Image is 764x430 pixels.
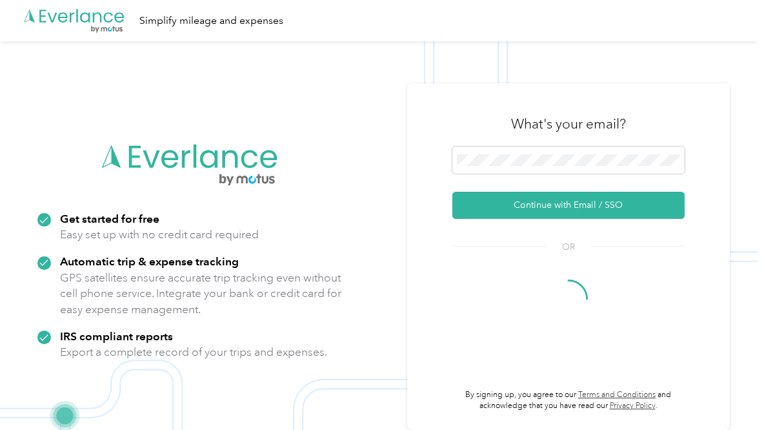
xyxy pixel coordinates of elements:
[452,192,685,219] button: Continue with Email / SSO
[546,240,591,254] span: OR
[139,13,283,29] div: Simplify mileage and expenses
[60,254,239,268] strong: Automatic trip & expense tracking
[60,212,159,225] strong: Get started for free
[60,227,259,243] p: Easy set up with no credit card required
[610,401,656,411] a: Privacy Policy
[511,115,626,133] h3: What's your email?
[60,270,342,318] p: GPS satellites ensure accurate trip tracking even without cell phone service. Integrate your bank...
[578,390,656,400] a: Terms and Conditions
[60,344,327,360] p: Export a complete record of your trips and expenses.
[60,329,173,343] strong: IRS compliant reports
[452,389,685,412] p: By signing up, you agree to our and acknowledge that you have read our .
